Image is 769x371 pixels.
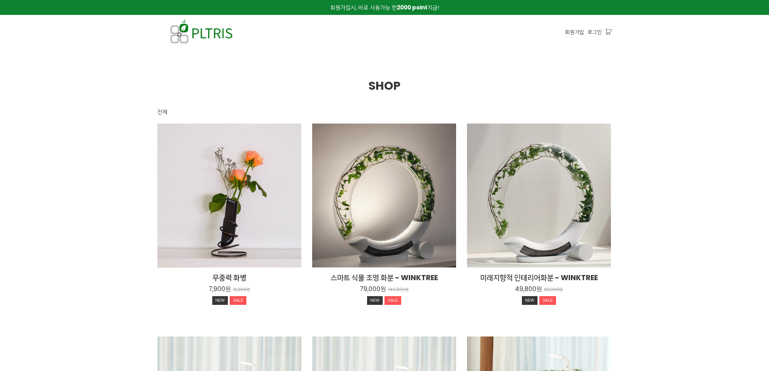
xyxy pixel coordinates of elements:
[467,273,611,283] h2: 미래지향적 인테리어화분 - WINKTREE
[157,108,168,116] div: 전체
[367,296,383,305] div: NEW
[157,273,301,283] h2: 무중력 화병
[369,77,400,94] span: SHOP
[544,287,563,293] p: 83,000원
[397,4,427,11] strong: 2000 point
[565,28,584,36] a: 회원가입
[212,296,228,305] div: NEW
[384,296,401,305] div: SALE
[515,285,542,293] p: 49,800원
[588,28,602,36] a: 로그인
[157,273,301,307] a: 무중력 화병 7,900원 12,000원 NEWSALE
[233,287,250,293] p: 12,000원
[209,285,231,293] p: 7,900원
[360,285,386,293] p: 79,000원
[522,296,538,305] div: NEW
[539,296,556,305] div: SALE
[467,273,611,307] a: 미래지향적 인테리어화분 - WINKTREE 49,800원 83,000원 NEWSALE
[388,287,409,293] p: 140,000원
[312,273,456,307] a: 스마트 식물 조명 화분 - WINKTREE 79,000원 140,000원 NEWSALE
[330,4,439,11] span: 회원가입시, 바로 사용가능 한 지급!
[312,273,456,283] h2: 스마트 식물 조명 화분 - WINKTREE
[230,296,246,305] div: SALE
